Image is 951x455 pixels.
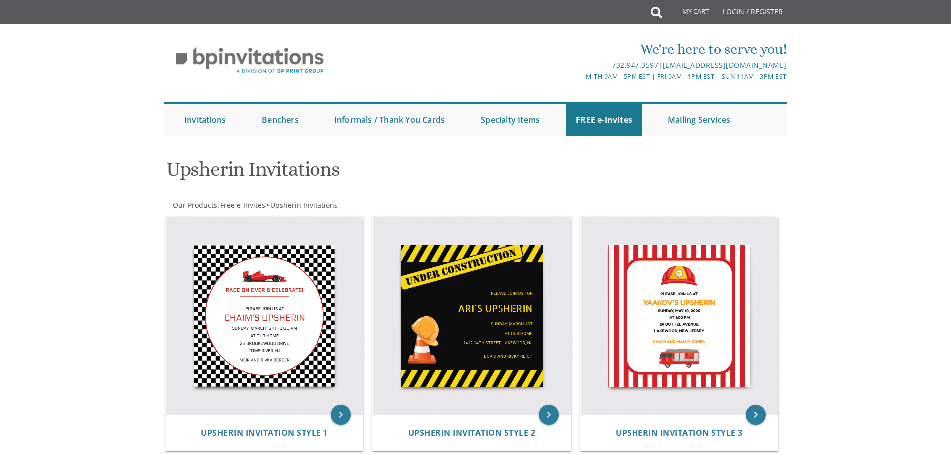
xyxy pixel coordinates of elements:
div: | [372,59,787,71]
span: Upsherin Invitations [270,200,338,210]
span: Upsherin Invitation Style 2 [408,427,536,438]
a: My Cart [661,1,716,26]
a: Upsherin Invitation Style 2 [408,428,536,438]
a: Upsherin Invitation Style 1 [201,428,328,438]
a: Upsherin Invitation Style 3 [616,428,743,438]
h1: Upsherin Invitations [166,158,574,188]
a: Mailing Services [658,104,740,136]
a: FREE e-Invites [566,104,642,136]
img: Upsherin Invitation Style 1 [166,217,363,415]
a: keyboard_arrow_right [746,405,766,425]
div: M-Th 9am - 5pm EST | Fri 9am - 1pm EST | Sun 11am - 3pm EST [372,71,787,82]
span: Free e-Invites [220,200,265,210]
img: Upsherin Invitation Style 2 [373,217,571,415]
a: Our Products [172,200,217,210]
a: Informals / Thank You Cards [324,104,455,136]
a: keyboard_arrow_right [331,405,351,425]
div: We're here to serve you! [372,39,787,59]
span: Upsherin Invitation Style 1 [201,427,328,438]
img: Upsherin Invitation Style 3 [581,217,778,415]
span: Upsherin Invitation Style 3 [616,427,743,438]
a: Upsherin Invitations [269,200,338,210]
div: : [164,200,476,210]
a: Free e-Invites [219,200,265,210]
a: [EMAIL_ADDRESS][DOMAIN_NAME] [663,60,787,70]
a: 732.947.3597 [612,60,658,70]
a: Specialty Items [471,104,550,136]
a: keyboard_arrow_right [539,405,559,425]
a: Benchers [252,104,309,136]
span: > [265,200,338,210]
a: Invitations [174,104,236,136]
img: BP Invitation Loft [164,40,335,81]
